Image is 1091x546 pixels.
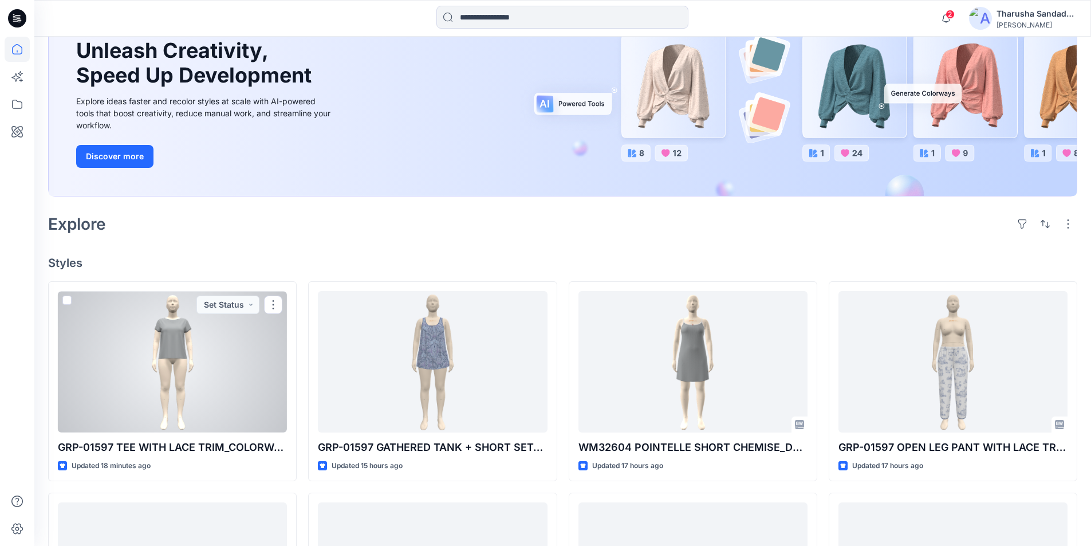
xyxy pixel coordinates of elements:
[592,460,663,472] p: Updated 17 hours ago
[76,145,334,168] a: Discover more
[48,256,1077,270] h4: Styles
[852,460,923,472] p: Updated 17 hours ago
[578,439,808,455] p: WM32604 POINTELLE SHORT CHEMISE_DEV_REV2
[48,215,106,233] h2: Explore
[58,291,287,433] a: GRP-01597 TEE WITH LACE TRIM_COLORWAY_REV3
[76,145,153,168] button: Discover more
[969,7,992,30] img: avatar
[58,439,287,455] p: GRP-01597 TEE WITH LACE TRIM_COLORWAY_REV3
[318,291,547,433] a: GRP-01597 GATHERED TANK + SHORT SET_ COLORWAY REV3
[76,38,317,88] h1: Unleash Creativity, Speed Up Development
[332,460,403,472] p: Updated 15 hours ago
[997,7,1077,21] div: Tharusha Sandadeepa
[946,10,955,19] span: 2
[318,439,547,455] p: GRP-01597 GATHERED TANK + SHORT SET_ COLORWAY REV3
[838,439,1068,455] p: GRP-01597 OPEN LEG PANT WITH LACE TRIM COLORWAY REV3
[76,95,334,131] div: Explore ideas faster and recolor styles at scale with AI-powered tools that boost creativity, red...
[578,291,808,433] a: WM32604 POINTELLE SHORT CHEMISE_DEV_REV2
[838,291,1068,433] a: GRP-01597 OPEN LEG PANT WITH LACE TRIM COLORWAY REV3
[72,460,151,472] p: Updated 18 minutes ago
[997,21,1077,29] div: [PERSON_NAME]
